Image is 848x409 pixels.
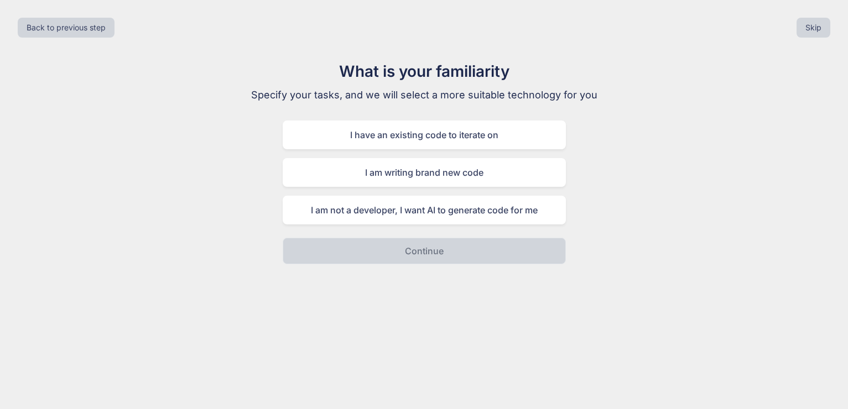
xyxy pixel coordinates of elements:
button: Continue [283,238,566,264]
h1: What is your familiarity [238,60,610,83]
button: Skip [797,18,830,38]
p: Continue [405,244,444,258]
div: I am not a developer, I want AI to generate code for me [283,196,566,224]
div: I am writing brand new code [283,158,566,187]
button: Back to previous step [18,18,115,38]
p: Specify your tasks, and we will select a more suitable technology for you [238,87,610,103]
div: I have an existing code to iterate on [283,120,566,149]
